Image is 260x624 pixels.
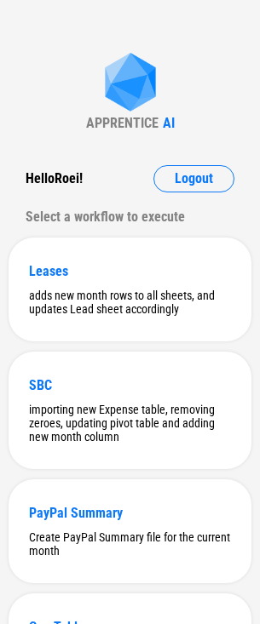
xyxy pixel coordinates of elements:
[175,172,213,186] span: Logout
[29,377,231,393] div: SBC
[96,53,165,115] img: Apprentice AI
[29,505,231,521] div: PayPal Summary
[86,115,159,131] div: APPRENTICE
[163,115,175,131] div: AI
[29,530,231,558] div: Create PayPal Summary file for the current month
[26,203,234,231] div: Select a workflow to execute
[29,263,231,279] div: Leases
[29,289,231,316] div: adds new month rows to all sheets, and updates Lead sheet accordingly
[26,165,83,192] div: Hello Roei !
[29,403,231,444] div: importing new Expense table, removing zeroes, updating pivot table and adding new month column
[153,165,234,192] button: Logout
